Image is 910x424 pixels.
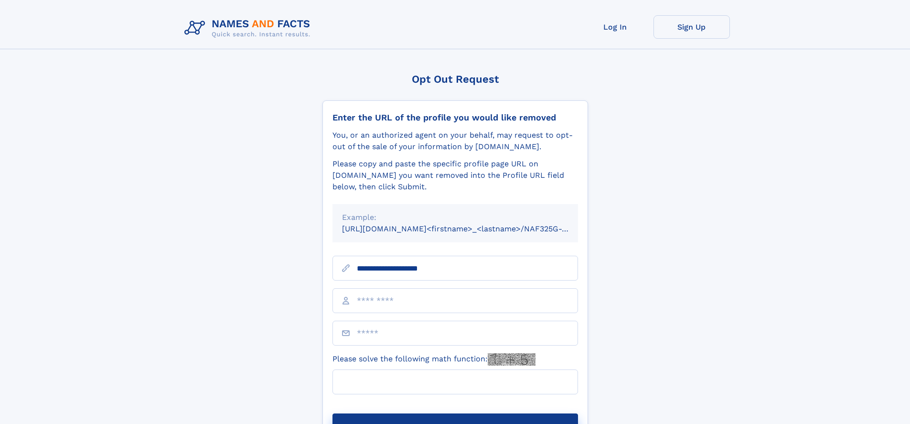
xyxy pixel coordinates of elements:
a: Log In [577,15,653,39]
div: Enter the URL of the profile you would like removed [332,112,578,123]
div: Example: [342,212,568,223]
a: Sign Up [653,15,730,39]
small: [URL][DOMAIN_NAME]<firstname>_<lastname>/NAF325G-xxxxxxxx [342,224,596,233]
label: Please solve the following math function: [332,353,535,366]
div: Opt Out Request [322,73,588,85]
div: You, or an authorized agent on your behalf, may request to opt-out of the sale of your informatio... [332,130,578,152]
img: Logo Names and Facts [181,15,318,41]
div: Please copy and paste the specific profile page URL on [DOMAIN_NAME] you want removed into the Pr... [332,158,578,193]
